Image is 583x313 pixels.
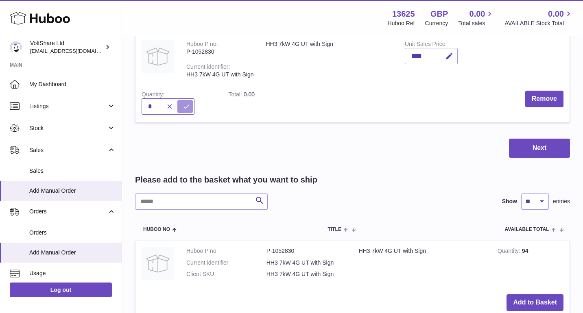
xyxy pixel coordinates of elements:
span: Orders [29,208,107,215]
span: Stock [29,124,107,132]
dd: P-1052830 [266,247,347,255]
a: 0.00 Total sales [458,9,494,27]
span: 0.00 [244,91,255,98]
span: AVAILABLE Total [505,227,549,232]
span: Usage [29,270,116,277]
img: info@voltshare.co.uk [10,41,22,53]
span: Orders [29,229,116,237]
span: Sales [29,167,116,175]
span: entries [553,198,570,205]
div: Currency [425,20,448,27]
dt: Client SKU [186,270,266,278]
label: Show [502,198,517,205]
div: Current identifier [186,63,230,72]
span: AVAILABLE Stock Total [504,20,573,27]
dt: Current identifier [186,259,266,267]
a: Log out [10,283,112,297]
div: P-1052830 [186,48,253,56]
dd: HH3 7kW 4G UT with Sign [266,259,347,267]
td: HH3 7kW 4G UT with Sign [353,241,491,289]
span: 0.00 [548,9,564,20]
div: VoltShare Ltd [30,39,103,55]
label: Total [228,91,243,100]
strong: 13625 [392,9,415,20]
label: Unit Sales Price [405,41,447,49]
button: Next [509,139,570,158]
img: HH3 7kW 4G UT with Sign [142,40,174,73]
div: HH3 7kW 4G UT with Sign [186,71,253,78]
button: Add to Basket [507,294,563,311]
label: Quantity [142,91,164,100]
td: HH3 7kW 4G UT with Sign [260,34,398,85]
span: Huboo no [143,227,170,232]
span: Sales [29,146,107,154]
dd: HH3 7kW 4G UT with Sign [266,270,347,278]
strong: Quantity [498,248,522,256]
a: 0.00 AVAILABLE Stock Total [504,9,573,27]
h2: Please add to the basket what you want to ship [135,174,317,185]
button: Remove [525,91,563,107]
div: Huboo P no [186,41,218,49]
span: Add Manual Order [29,249,116,256]
span: Total sales [458,20,494,27]
span: My Dashboard [29,80,116,88]
dt: Huboo P no [186,247,266,255]
span: [EMAIL_ADDRESS][DOMAIN_NAME] [30,48,120,54]
span: Listings [29,102,107,110]
img: HH3 7kW 4G UT with Sign [142,247,174,280]
div: Huboo Ref [388,20,415,27]
strong: GBP [430,9,448,20]
span: 0.00 [469,9,485,20]
span: Add Manual Order [29,187,116,195]
td: 94 [491,241,570,289]
span: Title [328,227,341,232]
